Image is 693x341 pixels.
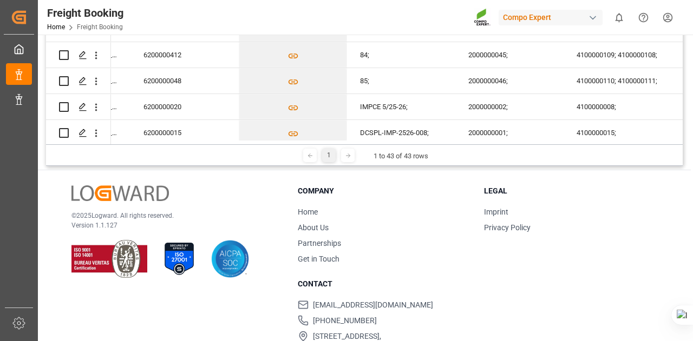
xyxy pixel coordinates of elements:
div: Compo Expert [499,10,603,25]
button: show 0 new notifications [607,5,631,30]
a: Home [298,208,318,216]
div: 4100000109; 4100000108; [564,42,672,68]
div: 85; [347,68,455,93]
div: 6200000048 [130,68,239,93]
a: Partnerships [298,239,341,248]
div: 4100000015; [564,120,672,145]
img: Screenshot%202023-09-29%20at%2010.02.21.png_1712312052.png [474,8,491,27]
img: Logward Logo [71,185,169,201]
div: 2000000046; [455,68,564,93]
div: 2000000001; [455,120,564,145]
span: [EMAIL_ADDRESS][DOMAIN_NAME] [313,299,433,311]
div: DCSPL-IMP-2526-008; [347,120,455,145]
img: AICPA SOC [211,240,249,278]
a: About Us [298,223,329,232]
div: Press SPACE to select this row. [46,42,111,68]
div: 2000000002; [455,94,564,119]
div: 2000000045; [455,42,564,68]
div: 4100000008; [564,94,672,119]
div: 6200000015 [130,120,239,145]
div: 1 to 43 of 43 rows [374,151,428,162]
button: Help Center [631,5,656,30]
h3: Legal [484,185,657,197]
div: Freight Booking [47,5,123,21]
button: Compo Expert [499,7,607,28]
div: 4100000110; 4100000111; [564,68,672,93]
div: IMPCE 5/25-26; [347,94,455,119]
p: © 2025 Logward. All rights reserved. [71,211,271,220]
div: 84; [347,42,455,68]
a: Imprint [484,208,508,216]
a: Get in Touch [298,255,339,263]
div: Press SPACE to select this row. [46,120,111,146]
span: [PHONE_NUMBER] [313,315,377,326]
img: ISO 27001 Certification [160,240,198,278]
img: ISO 9001 & ISO 14001 Certification [71,240,147,278]
div: 6200000020 [130,94,239,119]
a: Home [47,23,65,31]
div: Press SPACE to select this row. [46,68,111,94]
a: Privacy Policy [484,223,531,232]
h3: Company [298,185,471,197]
p: Version 1.1.127 [71,220,271,230]
div: 6200000412 [130,42,239,68]
h3: Contact [298,278,471,290]
div: Press SPACE to select this row. [46,94,111,120]
div: 1 [322,149,336,162]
